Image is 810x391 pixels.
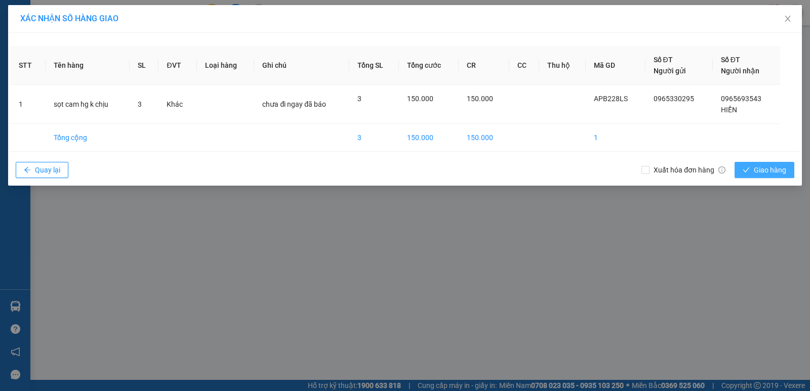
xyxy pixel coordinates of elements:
span: Số ĐT [654,56,673,64]
th: Tổng SL [349,46,399,85]
th: STT [11,46,46,85]
th: Ghi chú [254,46,349,85]
th: CR [459,46,509,85]
span: close [784,15,792,23]
button: arrow-leftQuay lại [16,162,68,178]
span: check [743,166,750,175]
span: 150.000 [407,95,433,103]
button: checkGiao hàng [735,162,794,178]
th: ĐVT [158,46,197,85]
span: Quay lại [35,164,60,176]
span: Xuất hóa đơn hàng [650,164,730,176]
th: Thu hộ [539,46,586,85]
td: 1 [586,124,645,152]
span: Người nhận [721,67,759,75]
span: 3 [357,95,361,103]
td: 1 [11,85,46,124]
td: Khác [158,85,197,124]
span: 0965330295 [654,95,694,103]
td: sọt cam hg k chịu [46,85,130,124]
td: 150.000 [399,124,459,152]
td: 3 [349,124,399,152]
span: 150.000 [467,95,493,103]
th: Tổng cước [399,46,459,85]
span: Giao hàng [754,164,786,176]
span: arrow-left [24,166,31,175]
th: Tên hàng [46,46,130,85]
span: chưa đi ngay đã báo [262,100,326,108]
button: Close [774,5,802,33]
span: Người gửi [654,67,686,75]
td: Tổng cộng [46,124,130,152]
span: info-circle [718,166,725,173]
th: Mã GD [586,46,645,85]
span: XÁC NHẬN SỐ HÀNG GIAO [20,14,118,23]
td: 150.000 [459,124,509,152]
th: SL [130,46,158,85]
span: APB228LS [594,95,628,103]
th: CC [509,46,539,85]
span: Số ĐT [721,56,740,64]
span: 3 [138,100,142,108]
span: 0965693543 [721,95,761,103]
th: Loại hàng [197,46,254,85]
span: HIỀN [721,106,737,114]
